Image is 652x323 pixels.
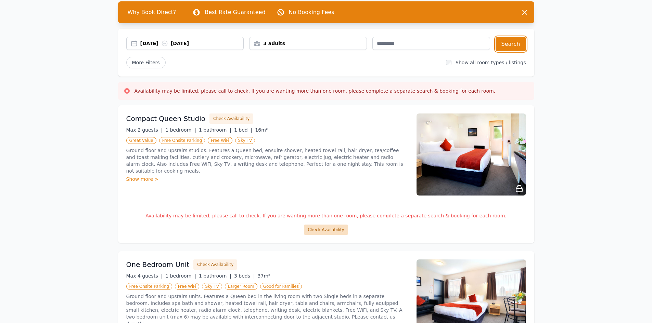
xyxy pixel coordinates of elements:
[126,260,190,269] h3: One Bedroom Unit
[165,127,196,133] span: 1 bedroom |
[456,60,526,65] label: Show all room types / listings
[126,147,408,174] p: Ground floor and upstairs studios. Features a Queen bed, ensuite shower, heated towel rail, hair ...
[250,40,367,47] div: 3 adults
[165,273,196,279] span: 1 bedroom |
[202,283,222,290] span: Sky TV
[159,137,205,144] span: Free Onsite Parking
[289,8,334,16] p: No Booking Fees
[205,8,265,16] p: Best Rate Guaranteed
[304,225,348,235] button: Check Availability
[126,176,408,183] div: Show more >
[175,283,200,290] span: Free WiFi
[235,137,255,144] span: Sky TV
[126,137,156,144] span: Great Value
[496,37,526,51] button: Search
[140,40,244,47] div: [DATE] [DATE]
[234,273,255,279] span: 3 beds |
[126,127,163,133] span: Max 2 guests |
[122,5,182,19] span: Why Book Direct?
[260,283,302,290] span: Good for Families
[225,283,257,290] span: Larger Room
[126,57,166,68] span: More Filters
[193,259,237,270] button: Check Availability
[258,273,270,279] span: 37m²
[126,283,172,290] span: Free Onsite Parking
[135,88,496,94] h3: Availability may be limited, please call to check. If you are wanting more than one room, please ...
[255,127,268,133] span: 16m²
[199,127,231,133] span: 1 bathroom |
[209,113,253,124] button: Check Availability
[126,273,163,279] span: Max 4 guests |
[208,137,232,144] span: Free WiFi
[234,127,252,133] span: 1 bed |
[199,273,231,279] span: 1 bathroom |
[126,212,526,219] p: Availability may be limited, please call to check. If you are wanting more than one room, please ...
[126,114,206,123] h3: Compact Queen Studio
